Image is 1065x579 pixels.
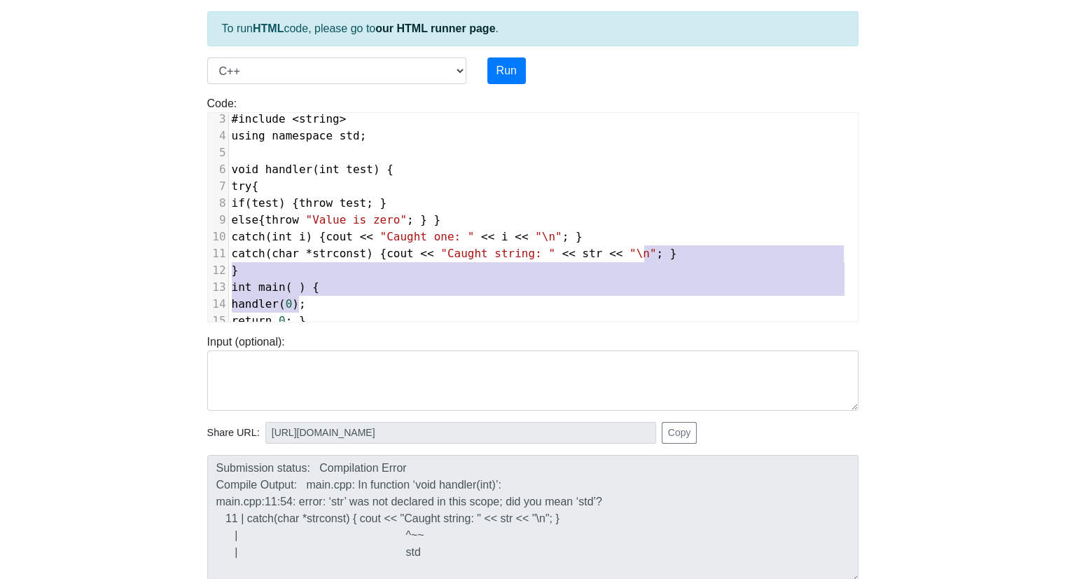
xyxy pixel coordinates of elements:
[208,245,228,262] div: 11
[232,297,306,311] span: ( );
[232,247,265,260] span: catch
[299,230,306,243] span: i
[360,230,373,243] span: <<
[258,280,286,294] span: main
[232,163,259,176] span: void
[662,422,697,444] button: Copy
[208,279,228,296] div: 13
[305,213,407,226] span: "Value is zero"
[208,262,228,279] div: 12
[380,230,474,243] span: "Caught one: "
[251,196,279,210] span: test
[299,112,340,125] span: string
[232,247,677,260] span: ( ) { ; }
[420,247,433,260] span: <<
[207,11,858,46] div: To run code, please go to .
[232,314,272,327] span: return
[232,196,245,210] span: if
[207,425,260,441] span: Share URL:
[629,247,657,260] span: "\n"
[232,163,394,176] span: ( ) {
[535,230,562,243] span: "\n"
[299,196,333,210] span: throw
[265,163,312,176] span: handler
[272,230,292,243] span: int
[326,230,353,243] span: cout
[481,230,494,243] span: <<
[272,247,299,260] span: char
[232,213,441,226] span: { ; } }
[232,230,265,243] span: catch
[440,247,555,260] span: "Caught string: "
[387,247,414,260] span: cout
[197,334,869,411] div: Input (optional):
[265,213,299,226] span: throw
[232,129,367,142] span: ;
[346,163,373,176] span: test
[232,112,286,125] span: #include
[232,264,239,277] span: }
[208,195,228,212] div: 8
[286,297,293,311] span: 0
[208,128,228,144] div: 4
[232,213,259,226] span: else
[487,57,526,84] button: Run
[609,247,622,260] span: <<
[312,247,366,260] span: strconst
[232,230,583,243] span: ( ) { ; }
[582,247,602,260] span: str
[232,129,265,142] span: using
[208,111,228,128] div: 3
[232,179,259,193] span: {
[562,247,576,260] span: <<
[232,280,252,294] span: int
[501,230,508,243] span: i
[232,314,306,327] span: ; }
[197,95,869,322] div: Code:
[265,422,656,444] input: No share available yet
[232,297,279,311] span: handler
[340,196,367,210] span: test
[208,161,228,178] div: 6
[340,112,347,125] span: >
[208,229,228,245] div: 10
[272,129,333,142] span: namespace
[208,144,228,161] div: 5
[340,129,360,142] span: std
[375,22,495,34] a: our HTML runner page
[232,196,387,210] span: ( ) { ; }
[279,314,286,327] span: 0
[232,280,319,294] span: ( ) {
[208,178,228,195] div: 7
[253,22,284,34] strong: HTML
[319,163,340,176] span: int
[232,179,252,193] span: try
[208,313,228,329] div: 15
[208,212,228,229] div: 9
[292,112,299,125] span: <
[208,296,228,313] div: 14
[515,230,528,243] span: <<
